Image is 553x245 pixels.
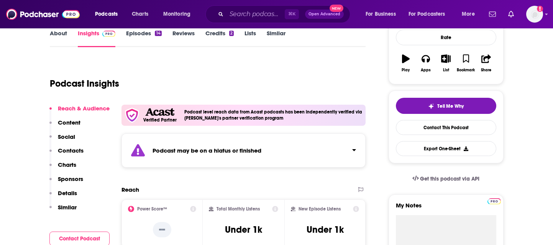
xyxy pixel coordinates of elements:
span: Logged in as isabellaN [526,6,543,23]
div: Bookmark [457,68,475,72]
div: Apps [421,68,431,72]
a: Pro website [487,197,501,204]
a: Show notifications dropdown [486,8,499,21]
h2: Power Score™ [137,206,167,212]
div: Search podcasts, credits, & more... [213,5,358,23]
div: 14 [155,31,161,36]
p: Reach & Audience [58,105,110,112]
span: Charts [132,9,148,20]
button: Content [49,119,80,133]
p: Social [58,133,75,140]
p: Charts [58,161,76,168]
a: Similar [267,30,286,47]
div: Share [481,68,491,72]
h3: Under 1k [225,224,262,235]
button: open menu [456,8,484,20]
button: open menu [158,8,200,20]
a: Charts [127,8,153,20]
svg: Add a profile image [537,6,543,12]
label: My Notes [396,202,496,215]
button: tell me why sparkleTell Me Why [396,98,496,114]
span: Tell Me Why [437,103,464,109]
h2: Reach [121,186,139,193]
p: Similar [58,204,77,211]
button: open menu [360,8,405,20]
button: Bookmark [456,49,476,77]
a: InsightsPodchaser Pro [78,30,116,47]
img: Acast [145,108,174,116]
span: Open Advanced [308,12,340,16]
img: Podchaser - Follow, Share and Rate Podcasts [6,7,80,21]
div: List [443,68,449,72]
div: Rate [396,30,496,45]
span: For Podcasters [409,9,445,20]
h2: Total Monthly Listens [217,206,260,212]
h4: Podcast level reach data from Acast podcasts has been independently verified via [PERSON_NAME]'s ... [184,109,363,121]
a: Episodes14 [126,30,161,47]
button: Sponsors [49,175,83,189]
img: Podchaser Pro [487,198,501,204]
button: Similar [49,204,77,218]
a: Lists [245,30,256,47]
button: Open AdvancedNew [305,10,344,19]
button: Charts [49,161,76,175]
button: Details [49,189,77,204]
button: List [436,49,456,77]
button: Contacts [49,147,84,161]
h3: Under 1k [307,224,344,235]
h5: Verified Partner [143,118,177,122]
span: For Business [366,9,396,20]
p: Contacts [58,147,84,154]
span: More [462,9,475,20]
h1: Podcast Insights [50,78,119,89]
span: New [330,5,343,12]
p: -- [153,222,171,237]
button: Export One-Sheet [396,141,496,156]
img: verfied icon [125,108,139,123]
p: Sponsors [58,175,83,183]
a: Contact This Podcast [396,120,496,135]
p: Details [58,189,77,197]
span: ⌘ K [285,9,299,19]
img: User Profile [526,6,543,23]
a: Credits2 [205,30,234,47]
button: Social [49,133,75,147]
img: Podchaser Pro [102,31,116,37]
h2: New Episode Listens [299,206,341,212]
button: open menu [404,8,456,20]
input: Search podcasts, credits, & more... [226,8,285,20]
a: About [50,30,67,47]
button: Play [396,49,416,77]
p: Content [58,119,80,126]
span: Podcasts [95,9,118,20]
a: Reviews [172,30,195,47]
img: tell me why sparkle [428,103,434,109]
strong: Podcast may be on a hiatus or finished [153,147,261,154]
div: Play [402,68,410,72]
a: Get this podcast via API [406,169,486,188]
button: Share [476,49,496,77]
section: Click to expand status details [121,133,366,168]
button: Show profile menu [526,6,543,23]
button: Reach & Audience [49,105,110,119]
button: Apps [416,49,436,77]
span: Get this podcast via API [420,176,479,182]
div: 2 [229,31,234,36]
button: open menu [90,8,128,20]
span: Monitoring [163,9,190,20]
a: Show notifications dropdown [505,8,517,21]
